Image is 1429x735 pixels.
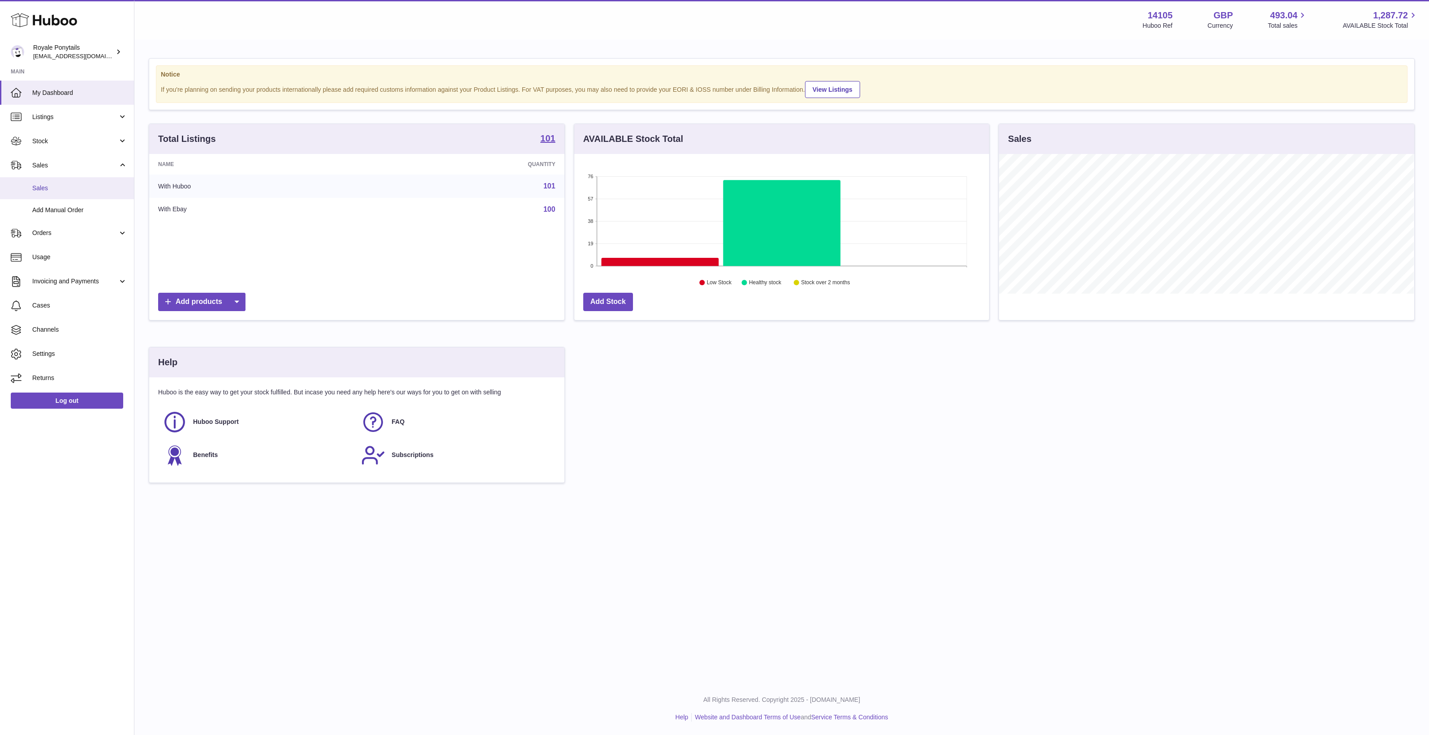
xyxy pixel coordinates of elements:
[1270,9,1297,21] span: 493.04
[161,80,1403,98] div: If you're planning on sending your products internationally please add required customs informati...
[158,133,216,145] h3: Total Listings
[1008,133,1031,145] h3: Sales
[583,293,633,311] a: Add Stock
[161,70,1403,79] strong: Notice
[695,714,801,721] a: Website and Dashboard Terms of Use
[801,280,850,286] text: Stock over 2 months
[32,161,118,170] span: Sales
[32,229,118,237] span: Orders
[32,89,127,97] span: My Dashboard
[32,184,127,192] span: Sales
[193,451,218,459] span: Benefits
[163,443,352,467] a: Benefits
[32,277,118,286] span: Invoicing and Payments
[1208,21,1233,30] div: Currency
[676,714,689,721] a: Help
[392,418,405,426] span: FAQ
[543,205,555,213] a: 100
[583,133,683,145] h3: AVAILABLE Stock Total
[149,154,368,175] th: Name
[392,451,433,459] span: Subscriptions
[33,52,132,60] span: [EMAIL_ADDRESS][DOMAIN_NAME]
[1268,9,1308,30] a: 493.04 Total sales
[32,374,127,382] span: Returns
[32,253,127,261] span: Usage
[1214,9,1233,21] strong: GBP
[158,293,245,311] a: Add products
[707,280,732,286] text: Low Stock
[11,45,24,59] img: internalAdmin-14105@internal.huboo.com
[588,218,593,224] text: 38
[368,154,564,175] th: Quantity
[32,113,118,121] span: Listings
[361,410,551,434] a: FAQ
[193,418,239,426] span: Huboo Support
[32,350,127,358] span: Settings
[543,182,555,190] a: 101
[692,713,888,722] li: and
[749,280,782,286] text: Healthy stock
[32,301,127,310] span: Cases
[805,81,860,98] a: View Listings
[1143,21,1173,30] div: Huboo Ref
[588,174,593,179] text: 76
[163,410,352,434] a: Huboo Support
[1343,21,1418,30] span: AVAILABLE Stock Total
[590,263,593,269] text: 0
[588,196,593,201] text: 57
[158,388,555,397] p: Huboo is the easy way to get your stock fulfilled. But incase you need any help here's our ways f...
[1148,9,1173,21] strong: 14105
[32,206,127,214] span: Add Manual Order
[142,696,1422,704] p: All Rights Reserved. Copyright 2025 - [DOMAIN_NAME]
[588,241,593,246] text: 19
[32,325,127,334] span: Channels
[32,137,118,145] span: Stock
[811,714,888,721] a: Service Terms & Conditions
[540,134,555,145] a: 101
[1268,21,1308,30] span: Total sales
[158,356,177,368] h3: Help
[540,134,555,143] strong: 101
[1343,9,1418,30] a: 1,287.72 AVAILABLE Stock Total
[149,175,368,198] td: With Huboo
[149,198,368,221] td: With Ebay
[11,393,123,409] a: Log out
[361,443,551,467] a: Subscriptions
[33,43,114,60] div: Royale Ponytails
[1373,9,1408,21] span: 1,287.72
